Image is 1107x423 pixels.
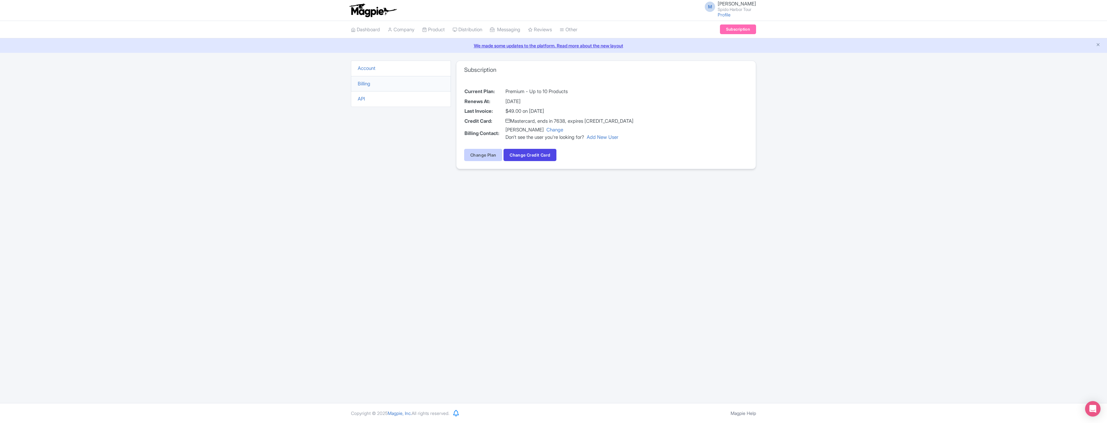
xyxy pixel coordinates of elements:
th: Last Invoice: [464,106,505,116]
a: Profile [718,12,731,17]
a: Dashboard [351,21,380,39]
a: Product [422,21,445,39]
th: Billing Contact: [464,126,505,141]
th: Renews At: [464,97,505,107]
a: Distribution [453,21,482,39]
a: Change Plan [464,149,502,161]
small: Spido Harbor Tour [718,7,756,12]
a: We made some updates to the platform. Read more about the new layout [4,42,1103,49]
a: Other [560,21,577,39]
span: Magpie, Inc. [388,410,412,416]
a: Add New User [587,134,618,140]
button: Change Credit Card [504,149,556,161]
a: Account [358,65,375,71]
td: Mastercard, ends in 7638, expires [CREDIT_CARD_DATA] [505,116,634,126]
a: Change [546,127,563,133]
div: Don't see the user you're looking for? [505,134,633,141]
a: Billing [358,81,370,87]
a: Magpie Help [731,410,756,416]
td: $49.00 on [DATE] [505,106,634,116]
img: logo-ab69f6fb50320c5b225c76a69d11143b.png [348,3,398,17]
div: Open Intercom Messenger [1085,401,1101,417]
th: Credit Card: [464,116,505,126]
td: [DATE] [505,97,634,107]
td: Premium - Up to 10 Products [505,87,634,97]
a: M [PERSON_NAME] Spido Harbor Tour [701,1,756,12]
div: Copyright © 2025 All rights reserved. [347,410,453,417]
span: M [705,2,715,12]
th: Current Plan: [464,87,505,97]
a: Subscription [720,24,756,34]
button: Close announcement [1096,42,1101,49]
span: [PERSON_NAME] [718,1,756,7]
a: Reviews [528,21,552,39]
a: API [358,96,365,102]
h3: Subscription [464,66,496,73]
a: Messaging [490,21,520,39]
td: [PERSON_NAME] [505,126,634,141]
a: Company [388,21,414,39]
